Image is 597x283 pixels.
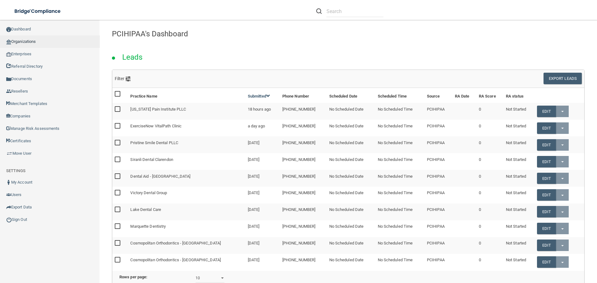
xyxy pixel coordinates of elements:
[280,203,327,220] td: [PHONE_NUMBER]
[424,220,452,237] td: PCIHIPAA
[424,120,452,136] td: PCIHIPAA
[6,77,11,82] img: icon-documents.8dae5593.png
[503,136,535,153] td: Not Started
[503,120,535,136] td: Not Started
[375,220,424,237] td: No Scheduled Time
[280,103,327,120] td: [PHONE_NUMBER]
[280,136,327,153] td: [PHONE_NUMBER]
[503,220,535,237] td: Not Started
[280,237,327,254] td: [PHONE_NUMBER]
[245,120,280,136] td: a day ago
[375,254,424,270] td: No Scheduled Time
[537,206,556,217] a: Edit
[245,220,280,237] td: [DATE]
[6,52,11,57] img: enterprise.0d942306.png
[116,48,149,66] h2: Leads
[544,73,582,84] button: Export Leads
[424,88,452,103] th: Source
[128,170,245,187] td: Dental Aid - [GEOGRAPHIC_DATA]
[476,254,503,270] td: 0
[6,180,11,185] img: ic_user_dark.df1a06c3.png
[112,30,585,38] h4: PCIHIPAA's Dashboard
[503,237,535,254] td: Not Started
[452,88,476,103] th: RA Date
[476,120,503,136] td: 0
[476,203,503,220] td: 0
[327,153,375,170] td: No Scheduled Date
[476,103,503,120] td: 0
[128,220,245,237] td: Marquette Dentistry
[327,203,375,220] td: No Scheduled Date
[327,220,375,237] td: No Scheduled Date
[6,205,11,210] img: icon-export.b9366987.png
[6,167,25,175] label: SETTINGS
[6,27,11,32] img: ic_dashboard_dark.d01f4a41.png
[476,220,503,237] td: 0
[424,237,452,254] td: PCIHIPAA
[375,103,424,120] td: No Scheduled Time
[126,76,131,81] img: icon-filter@2x.21656d0b.png
[6,150,12,157] img: briefcase.64adab9b.png
[375,88,424,103] th: Scheduled Time
[327,120,375,136] td: No Scheduled Date
[327,88,375,103] th: Scheduled Date
[119,275,147,279] b: Rows per page:
[280,187,327,203] td: [PHONE_NUMBER]
[476,153,503,170] td: 0
[476,187,503,203] td: 0
[375,136,424,153] td: No Scheduled Time
[327,254,375,270] td: No Scheduled Date
[327,187,375,203] td: No Scheduled Date
[245,254,280,270] td: [DATE]
[128,120,245,136] td: ExerciseNow VitalPath Clinic
[375,120,424,136] td: No Scheduled Time
[537,106,556,117] a: Edit
[375,153,424,170] td: No Scheduled Time
[375,237,424,254] td: No Scheduled Time
[537,122,556,134] a: Edit
[327,170,375,187] td: No Scheduled Date
[280,220,327,237] td: [PHONE_NUMBER]
[503,170,535,187] td: Not Started
[424,187,452,203] td: PCIHIPAA
[280,170,327,187] td: [PHONE_NUMBER]
[128,254,245,270] td: Cosmopolitan Orthodontics - [GEOGRAPHIC_DATA]
[128,103,245,120] td: [US_STATE] Pain Institute PLLC
[316,8,322,14] img: ic-search.3b580494.png
[424,254,452,270] td: PCIHIPAA
[115,76,131,81] span: Filter
[245,203,280,220] td: [DATE]
[245,170,280,187] td: [DATE]
[245,103,280,120] td: 18 hours ago
[128,136,245,153] td: Pristine Smile Dental PLLC
[327,237,375,254] td: No Scheduled Date
[128,237,245,254] td: Cosmopolitan Orthodontics - [GEOGRAPHIC_DATA]
[424,203,452,220] td: PCIHIPAA
[375,187,424,203] td: No Scheduled Time
[424,153,452,170] td: PCIHIPAA
[476,237,503,254] td: 0
[375,203,424,220] td: No Scheduled Time
[245,237,280,254] td: [DATE]
[537,223,556,234] a: Edit
[280,120,327,136] td: [PHONE_NUMBER]
[6,89,11,94] img: ic_reseller.de258add.png
[537,256,556,268] a: Edit
[128,203,245,220] td: Lake Dental Care
[6,39,11,44] img: organization-icon.f8decf85.png
[537,173,556,184] a: Edit
[6,217,12,222] img: ic_power_dark.7ecde6b1.png
[128,88,245,103] th: Practice Name
[280,254,327,270] td: [PHONE_NUMBER]
[375,170,424,187] td: No Scheduled Time
[537,189,556,201] a: Edit
[537,139,556,151] a: Edit
[503,153,535,170] td: Not Started
[6,192,11,197] img: icon-users.e205127d.png
[476,88,503,103] th: RA Score
[245,153,280,170] td: [DATE]
[503,254,535,270] td: Not Started
[128,187,245,203] td: Victory Dental Group
[280,153,327,170] td: [PHONE_NUMBER]
[248,94,270,98] a: Submitted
